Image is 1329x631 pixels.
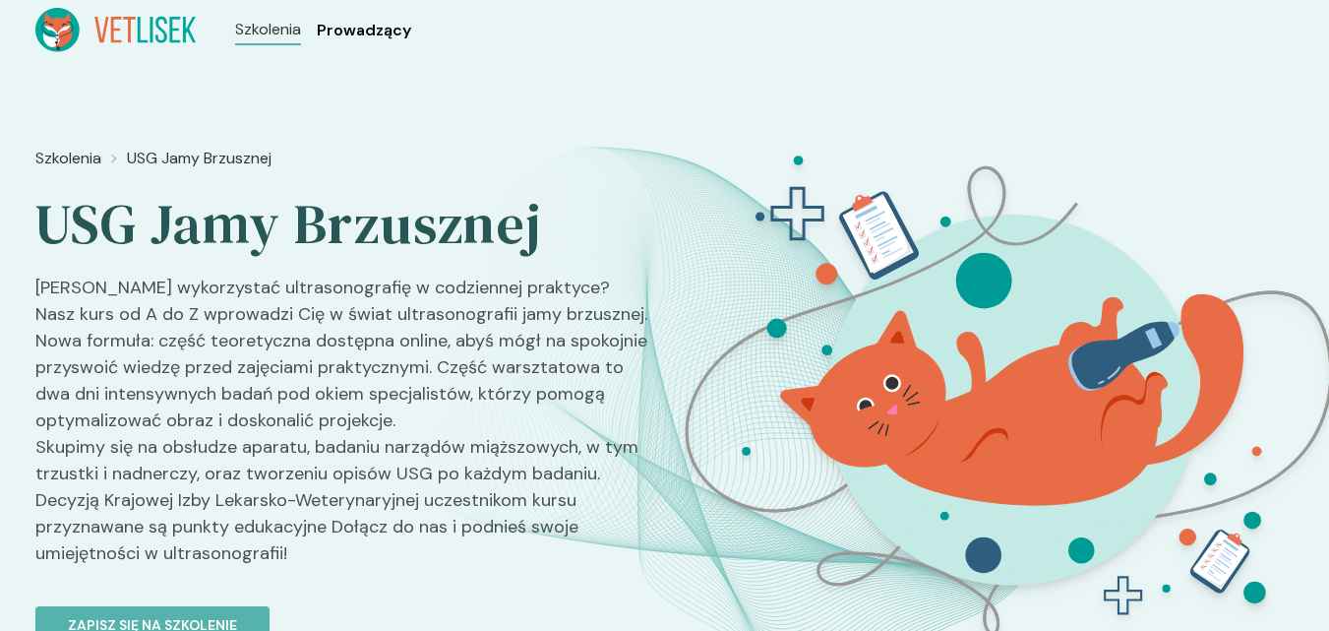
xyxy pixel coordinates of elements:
[35,147,101,170] a: Szkolenia
[235,18,301,41] a: Szkolenia
[317,19,411,42] a: Prowadzący
[35,190,649,259] h2: USG Jamy Brzusznej
[35,275,649,583] p: [PERSON_NAME] wykorzystać ultrasonografię w codziennej praktyce? Nasz kurs od A do Z wprowadzi Ci...
[127,147,272,170] a: USG Jamy Brzusznej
